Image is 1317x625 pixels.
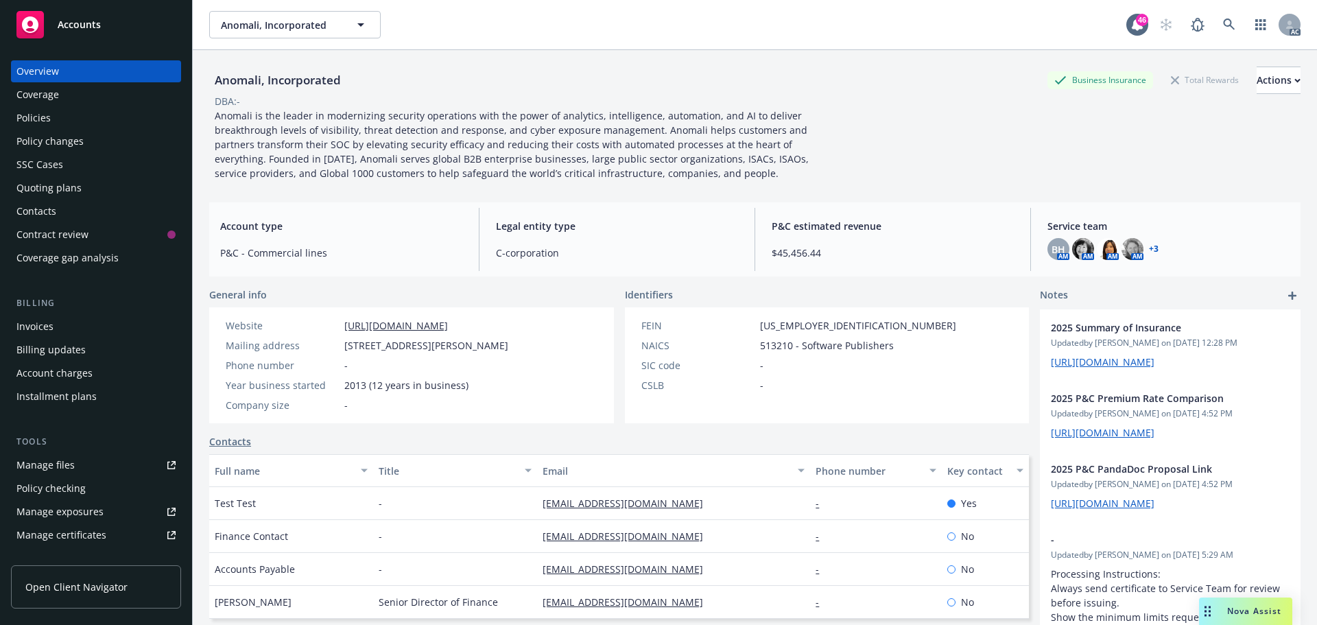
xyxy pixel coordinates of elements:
button: Anomali, Incorporated [209,11,381,38]
span: [PERSON_NAME] [215,595,292,609]
span: 2025 Summary of Insurance [1051,320,1254,335]
a: Overview [11,60,181,82]
a: [URL][DOMAIN_NAME] [1051,426,1154,439]
span: Service team [1047,219,1290,233]
a: Policies [11,107,181,129]
span: Accounts [58,19,101,30]
span: Identifiers [625,287,673,302]
div: Company size [226,398,339,412]
span: P&C estimated revenue [772,219,1014,233]
a: [EMAIL_ADDRESS][DOMAIN_NAME] [543,595,714,609]
div: Account charges [16,362,93,384]
span: Legal entity type [496,219,738,233]
span: C-corporation [496,246,738,260]
div: Billing updates [16,339,86,361]
span: - [760,358,763,373]
span: 2025 P&C Premium Rate Comparison [1051,391,1254,405]
div: NAICS [641,338,755,353]
div: Coverage [16,84,59,106]
span: - [379,562,382,576]
span: Anomali is the leader in modernizing security operations with the power of analytics, intelligenc... [215,109,811,180]
button: Key contact [942,454,1029,487]
div: 46 [1136,14,1148,26]
a: - [816,530,830,543]
a: Manage claims [11,547,181,569]
a: Switch app [1247,11,1274,38]
div: 2025 P&C PandaDoc Proposal LinkUpdatedby [PERSON_NAME] on [DATE] 4:52 PM[URL][DOMAIN_NAME] [1040,451,1301,521]
span: Finance Contact [215,529,288,543]
a: +3 [1149,245,1159,253]
div: Contacts [16,200,56,222]
span: Updated by [PERSON_NAME] on [DATE] 4:52 PM [1051,408,1290,420]
div: Overview [16,60,59,82]
div: Actions [1257,67,1301,93]
span: Account type [220,219,462,233]
a: Contacts [209,434,251,449]
button: Title [373,454,537,487]
a: Accounts [11,5,181,44]
a: [URL][DOMAIN_NAME] [344,319,448,332]
a: [EMAIL_ADDRESS][DOMAIN_NAME] [543,563,714,576]
div: SIC code [641,358,755,373]
span: No [961,562,974,576]
div: Mailing address [226,338,339,353]
a: Invoices [11,316,181,338]
button: Nova Assist [1199,598,1292,625]
div: Manage certificates [16,524,106,546]
div: CSLB [641,378,755,392]
a: Policy checking [11,477,181,499]
span: Test Test [215,496,256,510]
span: No [961,595,974,609]
span: 2025 P&C PandaDoc Proposal Link [1051,462,1254,476]
div: Manage files [16,454,75,476]
div: Total Rewards [1164,71,1246,89]
span: Anomali, Incorporated [221,18,340,32]
a: - [816,497,830,510]
a: Coverage [11,84,181,106]
div: Invoices [16,316,54,338]
a: add [1284,287,1301,304]
span: 513210 - Software Publishers [760,338,894,353]
button: Phone number [810,454,941,487]
a: Policy changes [11,130,181,152]
span: No [961,529,974,543]
span: BH [1052,242,1065,257]
a: SSC Cases [11,154,181,176]
a: - [816,563,830,576]
span: Yes [961,496,977,510]
img: photo [1072,238,1094,260]
div: 2025 P&C Premium Rate ComparisonUpdatedby [PERSON_NAME] on [DATE] 4:52 PM[URL][DOMAIN_NAME] [1040,380,1301,451]
div: FEIN [641,318,755,333]
div: Email [543,464,790,478]
div: Coverage gap analysis [16,247,119,269]
div: Key contact [947,464,1008,478]
span: - [379,496,382,510]
span: P&C - Commercial lines [220,246,462,260]
span: - [760,378,763,392]
button: Actions [1257,67,1301,94]
a: Manage certificates [11,524,181,546]
div: Phone number [226,358,339,373]
a: Search [1215,11,1243,38]
span: 2013 (12 years in business) [344,378,468,392]
div: 2025 Summary of InsuranceUpdatedby [PERSON_NAME] on [DATE] 12:28 PM[URL][DOMAIN_NAME] [1040,309,1301,380]
div: Manage exposures [16,501,104,523]
div: Contract review [16,224,88,246]
a: Contacts [11,200,181,222]
a: [EMAIL_ADDRESS][DOMAIN_NAME] [543,497,714,510]
img: photo [1097,238,1119,260]
a: Report a Bug [1184,11,1211,38]
div: Tools [11,435,181,449]
div: DBA: - [215,94,240,108]
div: Installment plans [16,386,97,408]
div: SSC Cases [16,154,63,176]
span: - [379,529,382,543]
a: Manage files [11,454,181,476]
div: Year business started [226,378,339,392]
span: [STREET_ADDRESS][PERSON_NAME] [344,338,508,353]
div: Phone number [816,464,921,478]
span: General info [209,287,267,302]
a: Contract review [11,224,181,246]
button: Full name [209,454,373,487]
a: Installment plans [11,386,181,408]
